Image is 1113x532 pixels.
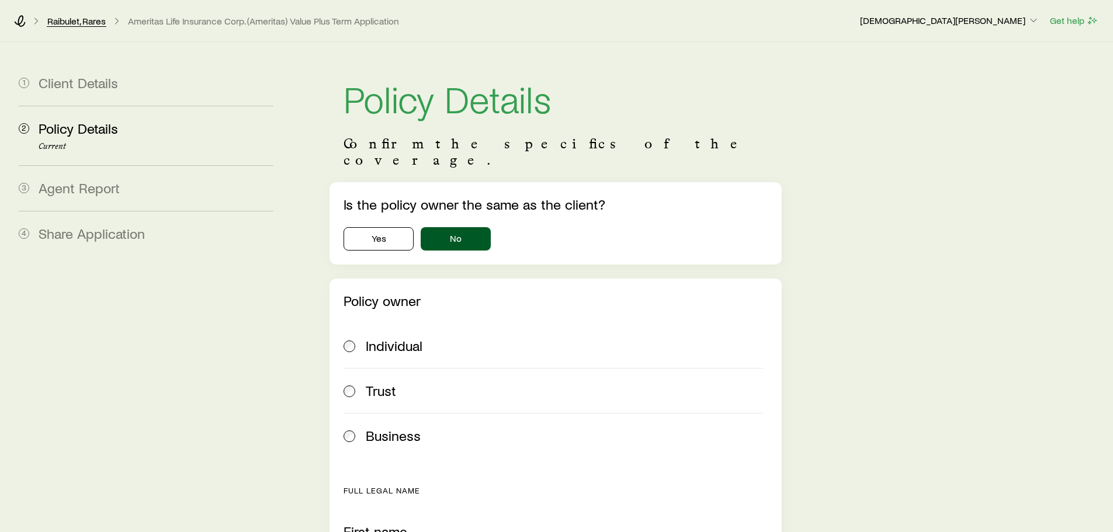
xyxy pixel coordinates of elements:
[860,15,1039,26] p: [DEMOGRAPHIC_DATA][PERSON_NAME]
[1049,14,1099,27] button: Get help
[344,292,421,309] label: Policy owner
[19,123,29,134] span: 2
[344,227,414,251] button: Yes
[39,179,120,196] span: Agent Report
[366,338,422,354] span: Individual
[366,383,396,399] span: Trust
[421,227,491,251] button: No
[344,79,767,117] h1: Policy Details
[344,385,355,397] input: Trust
[127,16,400,27] button: Ameritas Life Insurance Corp. (Ameritas) Value Plus Term Application
[19,228,29,239] span: 4
[859,14,1040,28] button: [DEMOGRAPHIC_DATA][PERSON_NAME]
[344,486,767,495] p: Full legal name
[19,78,29,88] span: 1
[39,120,118,137] span: Policy Details
[344,340,355,352] input: Individual
[344,227,767,251] div: ownerDetails.isPolicyOwnerSameAsClient
[19,183,29,193] span: 3
[366,427,421,444] span: Business
[344,196,605,213] label: Is the policy owner the same as the client?
[344,430,355,442] input: Business
[344,135,767,168] p: Confirm the specifics of the coverage.
[39,74,118,91] span: Client Details
[39,225,145,242] span: Share Application
[39,142,273,151] p: Current
[47,16,106,27] a: Raibulet, Rares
